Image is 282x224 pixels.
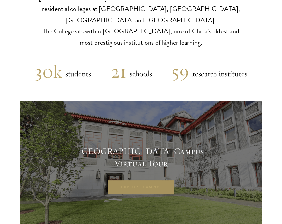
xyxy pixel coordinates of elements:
[75,145,207,170] h4: [GEOGRAPHIC_DATA] Campus Virtual Tour
[107,180,175,195] a: Explore Campus
[62,67,91,80] h5: students
[172,60,189,83] h2: 59
[126,67,152,80] h5: schools
[189,67,247,80] h5: research institutes
[111,60,126,83] h2: 21
[35,60,62,83] h2: 30k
